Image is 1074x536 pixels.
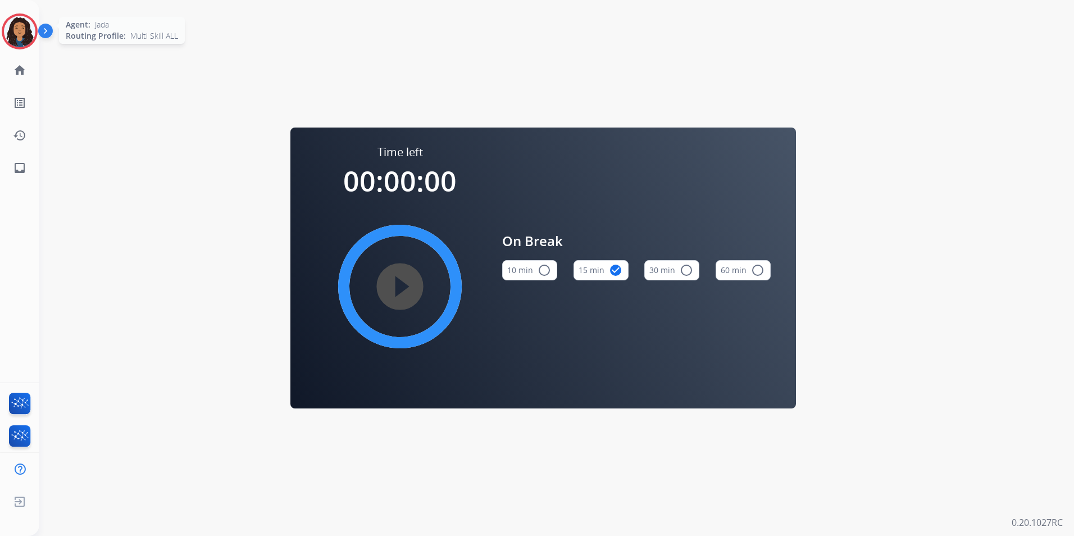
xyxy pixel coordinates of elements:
button: 30 min [644,260,699,280]
mat-icon: radio_button_unchecked [751,264,764,277]
span: Agent: [66,19,90,30]
button: 60 min [716,260,771,280]
mat-icon: play_circle_filled [393,280,407,293]
mat-icon: home [13,63,26,77]
span: 00:00:00 [343,162,457,200]
span: Time left [377,144,423,160]
mat-icon: radio_button_unchecked [680,264,693,277]
mat-icon: inbox [13,161,26,175]
button: 15 min [574,260,629,280]
img: avatar [4,16,35,47]
mat-icon: list_alt [13,96,26,110]
mat-icon: history [13,129,26,142]
span: Jada [95,19,109,30]
p: 0.20.1027RC [1012,516,1063,529]
span: Routing Profile: [66,30,126,42]
mat-icon: check_circle [609,264,622,277]
span: On Break [502,231,771,251]
mat-icon: radio_button_unchecked [538,264,551,277]
button: 10 min [502,260,557,280]
span: Multi Skill ALL [130,30,178,42]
